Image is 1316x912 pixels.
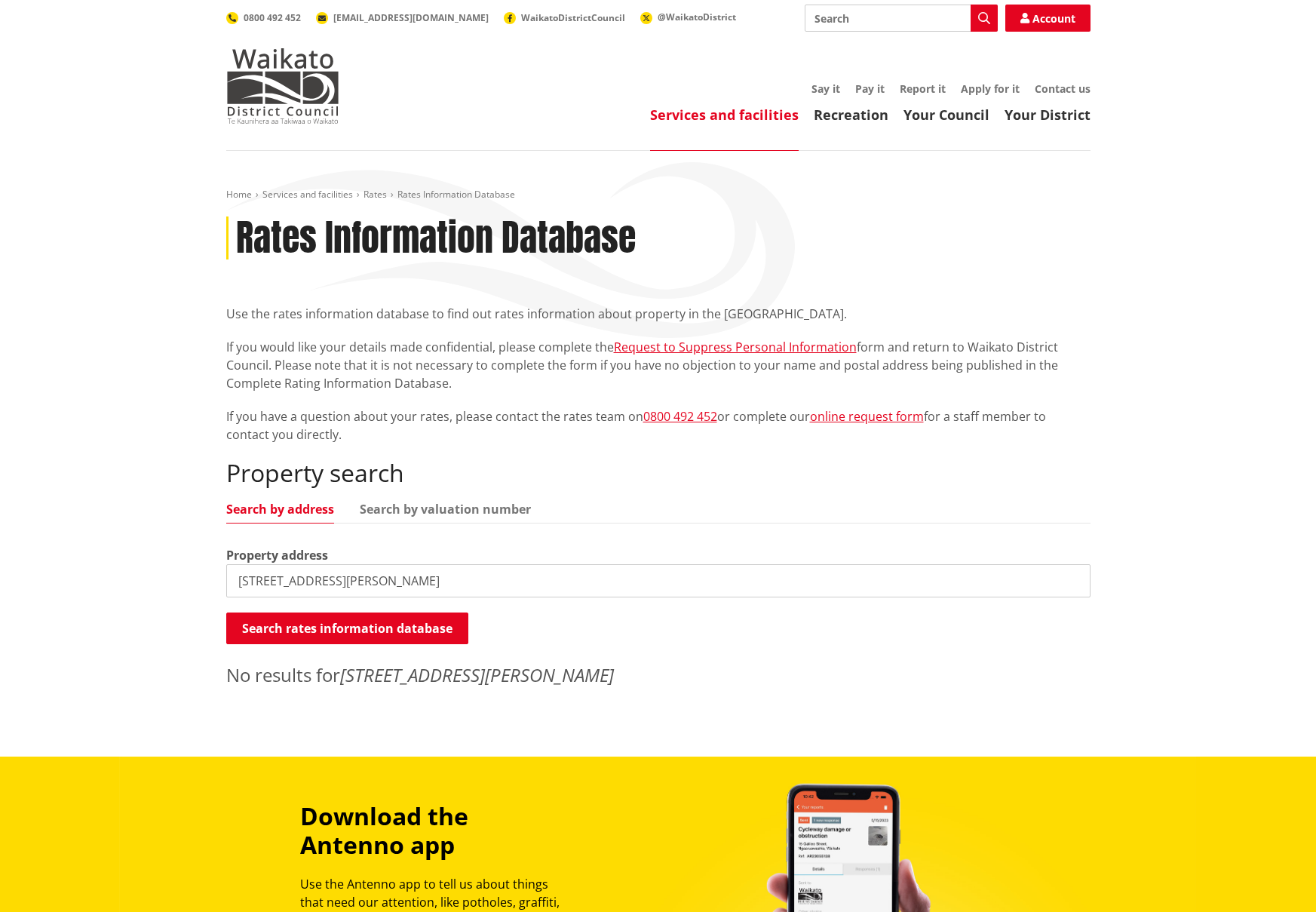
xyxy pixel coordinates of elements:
[226,613,468,644] button: Search rates information database
[364,188,387,201] a: Rates
[333,11,489,24] span: [EMAIL_ADDRESS][DOMAIN_NAME]
[900,81,946,96] a: Report it
[226,188,252,201] a: Home
[643,408,717,425] a: 0800 492 452
[658,11,736,23] span: @WaikatoDistrict
[262,188,353,201] a: Services and facilities
[1247,849,1301,903] iframe: Messenger Launcher
[226,48,339,124] img: Waikato District Council - Te Kaunihera aa Takiwaa o Waikato
[226,503,334,515] a: Search by address
[316,11,489,24] a: [EMAIL_ADDRESS][DOMAIN_NAME]
[504,11,625,24] a: WaikatoDistrictCouncil
[810,408,924,425] a: online request form
[244,11,301,24] span: 0800 492 452
[961,81,1020,96] a: Apply for it
[1005,106,1091,124] a: Your District
[650,106,799,124] a: Services and facilities
[226,407,1091,444] p: If you have a question about your rates, please contact the rates team on or complete our for a s...
[903,106,989,124] a: Your Council
[226,305,1091,323] p: Use the rates information database to find out rates information about property in the [GEOGRAPHI...
[226,546,328,564] label: Property address
[340,662,614,687] em: [STREET_ADDRESS][PERSON_NAME]
[614,339,857,355] a: Request to Suppress Personal Information
[811,81,840,96] a: Say it
[226,189,1091,201] nav: breadcrumb
[226,662,1091,689] p: No results for
[397,188,515,201] span: Rates Information Database
[226,11,301,24] a: 0800 492 452
[226,459,1091,487] h2: Property search
[1005,5,1091,32] a: Account
[1035,81,1091,96] a: Contact us
[226,564,1091,597] input: e.g. Duke Street NGARUAWAHIA
[814,106,888,124] a: Recreation
[855,81,885,96] a: Pay it
[360,503,531,515] a: Search by valuation number
[805,5,998,32] input: Search input
[236,216,636,260] h1: Rates Information Database
[521,11,625,24] span: WaikatoDistrictCouncil
[300,802,573,860] h3: Download the Antenno app
[226,338,1091,392] p: If you would like your details made confidential, please complete the form and return to Waikato ...
[640,11,736,23] a: @WaikatoDistrict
